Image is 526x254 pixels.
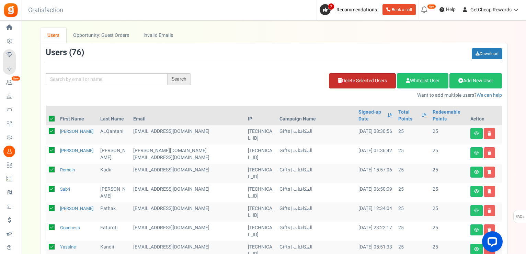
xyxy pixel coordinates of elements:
a: Sabri [60,186,70,192]
th: Campaign Name [277,106,356,125]
td: Gifts | المكافئات [277,145,356,164]
td: customer [130,145,245,164]
td: Gifts | المكافئات [277,222,356,241]
div: Search [168,73,191,85]
td: [TECHNICAL_ID] [245,164,277,183]
span: Recommendations [336,6,377,13]
i: View details [474,189,479,193]
i: View details [474,209,479,213]
a: Download [472,48,502,59]
td: [DATE] 08:30:56 [356,125,396,145]
td: 25 [396,145,430,164]
a: We can help [477,92,502,99]
i: Delete user [488,170,491,174]
td: subscriber [130,222,245,241]
td: [DATE] 15:57:06 [356,164,396,183]
td: 25 [430,222,467,241]
a: Add New User [449,73,502,88]
a: [PERSON_NAME] [60,205,93,212]
th: First Name [57,106,98,125]
th: Last Name [98,106,130,125]
em: New [427,4,436,9]
h3: Gratisfaction [21,3,71,17]
td: Faturoti [98,222,130,241]
i: View details [474,247,479,251]
a: Delete Selected Users [329,73,396,88]
th: Email [130,106,245,125]
td: [PERSON_NAME] [98,145,130,164]
input: Search by email or name [46,73,168,85]
a: Romein [60,167,75,173]
td: 25 [396,164,430,183]
i: View details [474,170,479,174]
td: Gifts | المكافئات [277,125,356,145]
i: Delete user [488,209,491,213]
td: [TECHNICAL_ID] [245,202,277,222]
td: 25 [430,183,467,202]
span: GetCheap Rewards [470,6,512,13]
td: [DATE] 06:50:09 [356,183,396,202]
a: Yassine [60,244,76,250]
td: Gifts | المكافئات [277,202,356,222]
a: [PERSON_NAME] [60,147,93,154]
i: Delete user [488,151,491,155]
i: View details [474,151,479,155]
h3: Users ( ) [46,48,84,57]
td: 25 [430,145,467,164]
td: subscriber [130,183,245,202]
a: [PERSON_NAME] [60,128,93,135]
span: FAQs [515,210,525,223]
i: Delete user [488,228,491,232]
a: Signed-up Date [358,109,384,123]
a: Users [41,28,67,43]
td: [TECHNICAL_ID] [245,145,277,164]
a: New [3,77,19,88]
td: [DATE] 23:22:17 [356,222,396,241]
span: 76 [72,46,81,59]
a: Help [437,4,458,15]
i: Delete user [488,189,491,193]
td: 25 [396,183,430,202]
td: [TECHNICAL_ID] [245,125,277,145]
td: customer [130,202,245,222]
td: [TECHNICAL_ID] [245,183,277,202]
a: Goodness [60,224,80,231]
a: Redeemable Points [433,109,465,123]
p: Want to add multiple users? [201,92,502,99]
span: 2 [328,3,334,10]
td: Kadir [98,164,130,183]
span: Help [444,6,456,13]
a: Invalid Emails [136,28,180,43]
td: 25 [396,125,430,145]
td: Gifts | المكافئات [277,183,356,202]
td: 25 [430,202,467,222]
img: Gratisfaction [3,2,19,18]
td: 25 [430,164,467,183]
td: 25 [396,202,430,222]
i: Delete user [488,131,491,136]
i: View details [474,131,479,136]
a: 2 Recommendations [320,4,380,15]
th: Action [468,106,502,125]
td: subscriber [130,125,245,145]
a: Book a call [382,4,416,15]
a: Opportunity: Guest Orders [66,28,136,43]
td: Gifts | المكافئات [277,164,356,183]
td: ALQahtani [98,125,130,145]
td: customer [130,164,245,183]
td: [DATE] 12:34:04 [356,202,396,222]
em: New [11,76,20,81]
td: 25 [396,222,430,241]
a: Whitelist User [397,73,448,88]
td: [TECHNICAL_ID] [245,222,277,241]
td: [PERSON_NAME] [98,183,130,202]
i: View details [474,228,479,232]
a: Total Points [398,109,418,123]
th: IP [245,106,277,125]
td: [DATE] 01:36:42 [356,145,396,164]
td: 25 [430,125,467,145]
td: Pathak [98,202,130,222]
